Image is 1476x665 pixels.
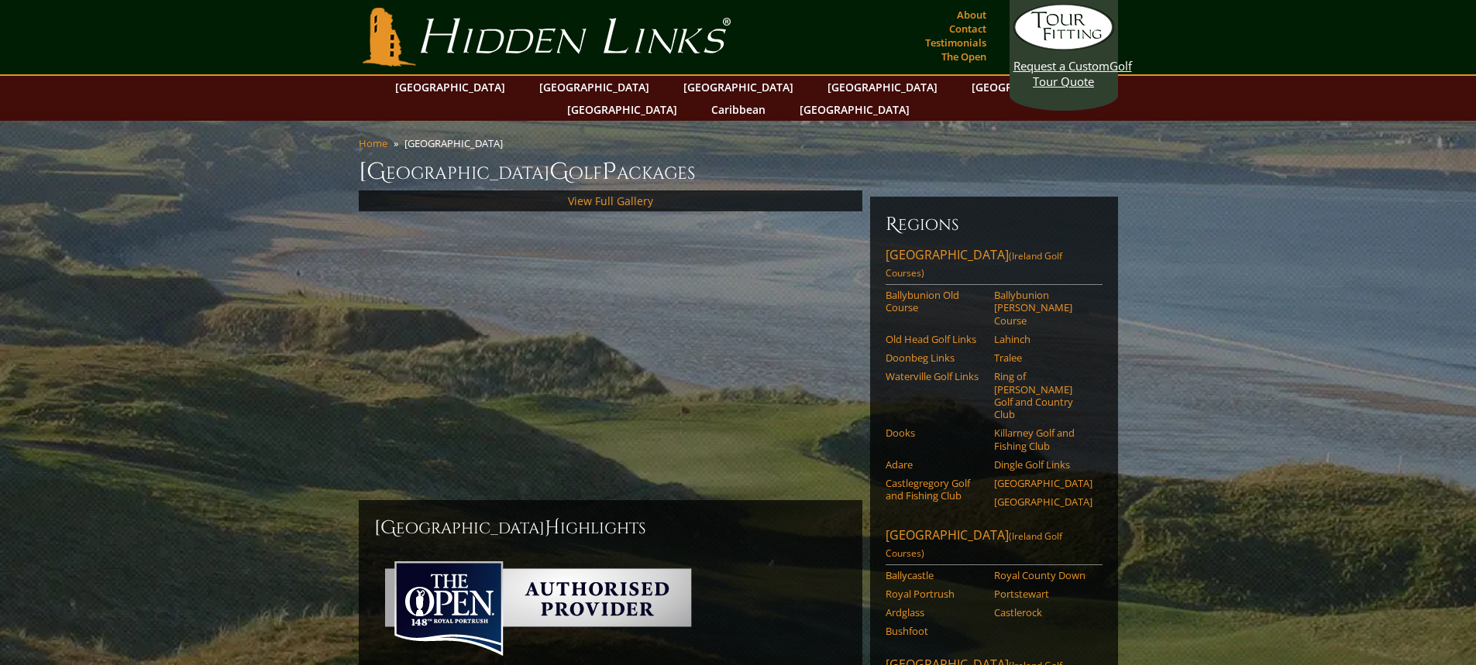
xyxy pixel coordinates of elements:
a: [GEOGRAPHIC_DATA](Ireland Golf Courses) [886,246,1103,285]
span: H [545,516,560,540]
a: Testimonials [921,32,990,53]
a: [GEOGRAPHIC_DATA] [387,76,513,98]
a: Ardglass [886,606,984,619]
a: About [953,4,990,26]
a: [GEOGRAPHIC_DATA] [994,495,1092,508]
a: Bushfoot [886,625,984,637]
a: Royal County Down [994,569,1092,581]
a: Dooks [886,427,984,439]
span: (Ireland Golf Courses) [886,249,1062,279]
a: Request a CustomGolf Tour Quote [1013,4,1114,89]
h1: [GEOGRAPHIC_DATA] olf ackages [359,156,1118,187]
a: [GEOGRAPHIC_DATA] [676,76,801,98]
h2: [GEOGRAPHIC_DATA] ighlights [374,516,847,540]
a: [GEOGRAPHIC_DATA] [559,98,685,121]
a: Ballybunion Old Course [886,289,984,314]
a: Home [359,136,387,150]
a: Ballybunion [PERSON_NAME] Course [994,289,1092,327]
a: Castlerock [994,606,1092,619]
a: [GEOGRAPHIC_DATA] [792,98,917,121]
a: Royal Portrush [886,588,984,600]
a: Killarney Golf and Fishing Club [994,427,1092,452]
h6: Regions [886,212,1103,237]
a: Old Head Golf Links [886,333,984,345]
a: Castlegregory Golf and Fishing Club [886,477,984,502]
a: [GEOGRAPHIC_DATA] [994,477,1092,489]
a: Portstewart [994,588,1092,600]
a: [GEOGRAPHIC_DATA] [964,76,1089,98]
span: G [549,156,569,187]
a: View Full Gallery [568,194,653,208]
a: [GEOGRAPHIC_DATA] [532,76,657,98]
a: The Open [938,46,990,67]
a: Tralee [994,351,1092,364]
span: (Ireland Golf Courses) [886,530,1062,560]
a: [GEOGRAPHIC_DATA] [820,76,945,98]
a: Doonbeg Links [886,351,984,364]
a: Ring of [PERSON_NAME] Golf and Country Club [994,370,1092,420]
li: [GEOGRAPHIC_DATA] [404,136,509,150]
span: Request a Custom [1013,58,1110,74]
a: Lahinch [994,333,1092,345]
a: Adare [886,458,984,471]
a: Ballycastle [886,569,984,581]
a: Dingle Golf Links [994,458,1092,471]
a: Contact [945,18,990,39]
span: P [602,156,617,187]
a: Waterville Golf Links [886,370,984,382]
a: Caribbean [704,98,773,121]
a: [GEOGRAPHIC_DATA](Ireland Golf Courses) [886,526,1103,565]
